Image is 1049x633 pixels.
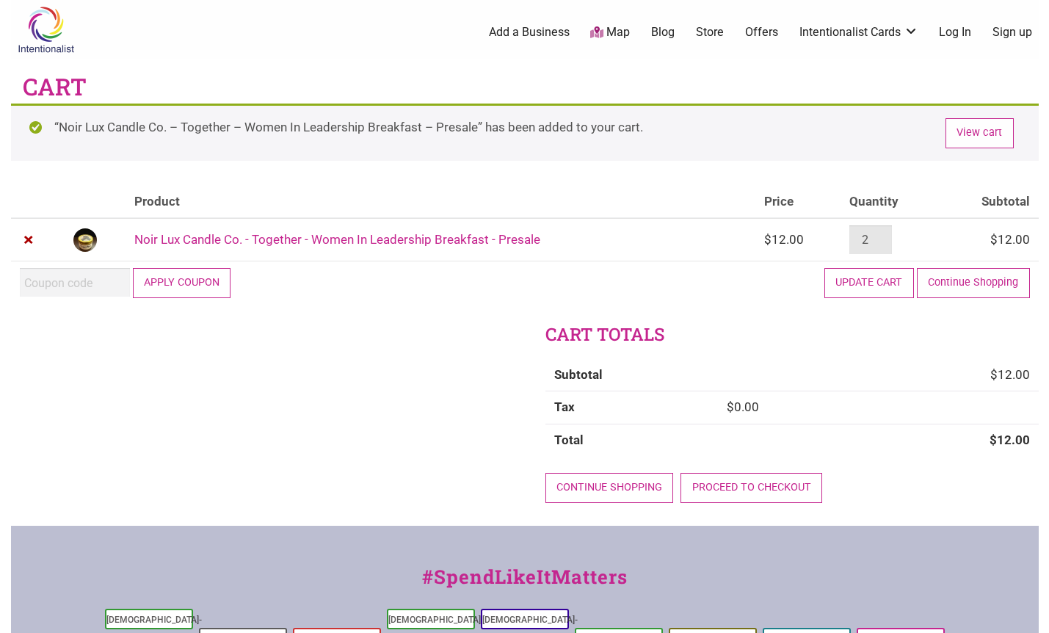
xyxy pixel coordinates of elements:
[745,24,778,40] a: Offers
[990,433,997,447] span: $
[992,24,1032,40] a: Sign up
[680,473,822,503] a: Proceed to checkout
[990,433,1030,447] bdi: 12.00
[11,563,1039,606] div: #SpendLikeItMatters
[990,232,1030,247] bdi: 12.00
[20,231,39,250] a: Remove Noir Lux Candle Co. - Together - Women In Leadership Breakfast - Presale from cart
[696,24,724,40] a: Store
[841,186,940,219] th: Quantity
[133,268,231,298] button: Apply coupon
[11,6,81,54] img: Intentionalist
[11,104,1039,161] div: “Noir Lux Candle Co. – Together – Women In Leadership Breakfast – Presale” has been added to your...
[20,268,130,297] input: Coupon code
[73,228,97,252] img: Together Candle
[545,359,718,391] th: Subtotal
[23,70,87,104] h1: Cart
[764,232,772,247] span: $
[945,118,1014,148] a: View cart
[940,186,1039,219] th: Subtotal
[489,24,570,40] a: Add a Business
[126,186,755,219] th: Product
[990,367,998,382] span: $
[545,322,1039,347] h2: Cart totals
[727,399,759,414] bdi: 0.00
[134,232,540,247] a: Noir Lux Candle Co. - Together - Women In Leadership Breakfast - Presale
[755,186,841,219] th: Price
[727,399,734,414] span: $
[849,225,892,254] input: Product quantity
[764,232,804,247] bdi: 12.00
[990,232,998,247] span: $
[939,24,971,40] a: Log In
[990,367,1030,382] bdi: 12.00
[799,24,918,40] a: Intentionalist Cards
[824,268,914,298] button: Update cart
[590,24,630,41] a: Map
[917,268,1030,298] a: Continue Shopping
[545,473,674,503] a: Continue shopping
[545,391,718,424] th: Tax
[651,24,675,40] a: Blog
[545,424,718,457] th: Total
